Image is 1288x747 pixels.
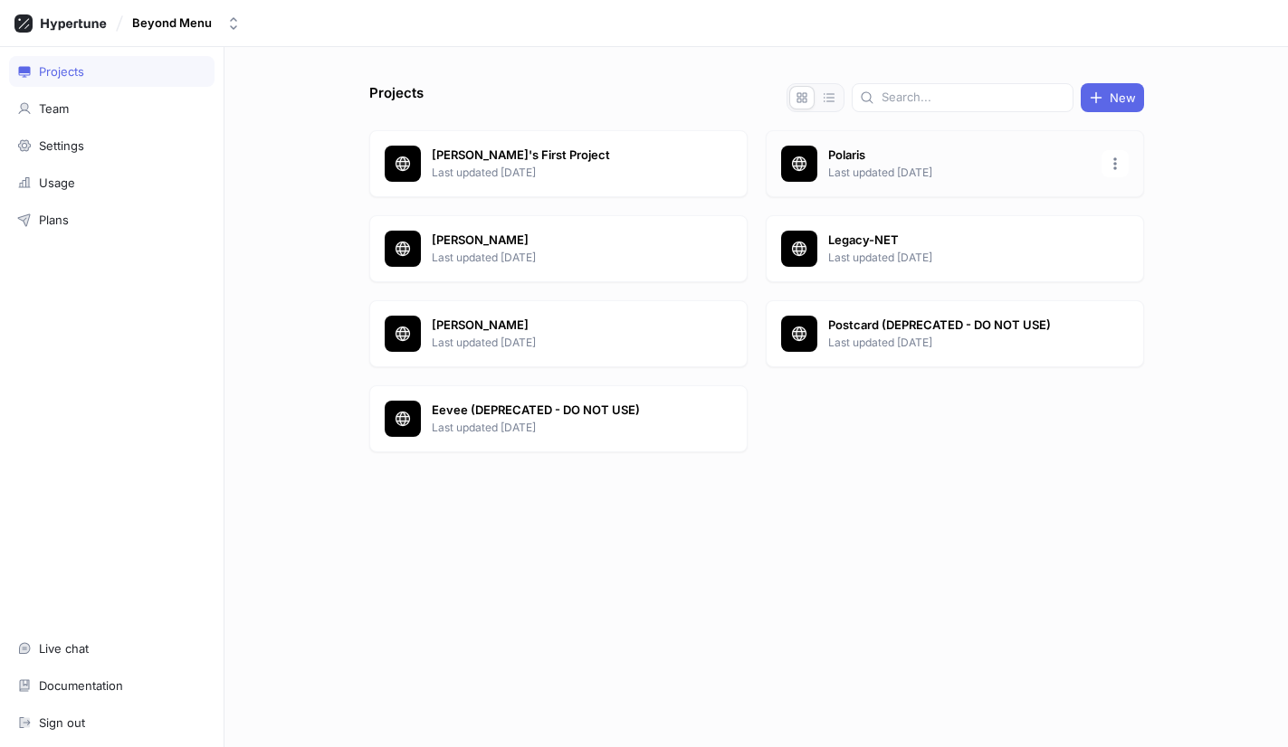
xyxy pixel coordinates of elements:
p: [PERSON_NAME]'s First Project [432,147,694,165]
p: Last updated [DATE] [432,335,694,351]
div: Sign out [39,715,85,730]
a: Projects [9,56,215,87]
a: Team [9,93,215,124]
div: Team [39,101,69,116]
button: Beyond Menu [125,8,248,38]
div: Beyond Menu [132,15,212,31]
p: Projects [369,83,424,112]
p: Last updated [DATE] [828,335,1091,351]
p: Eevee (DEPRECATED - DO NOT USE) [432,402,694,420]
a: Usage [9,167,215,198]
p: Postcard (DEPRECATED - DO NOT USE) [828,317,1091,335]
button: New [1081,83,1144,112]
p: Last updated [DATE] [828,165,1091,181]
p: [PERSON_NAME] [432,317,694,335]
div: Live chat [39,641,89,656]
a: Documentation [9,670,215,701]
div: Plans [39,213,69,227]
input: Search... [882,89,1065,107]
a: Plans [9,204,215,235]
p: Last updated [DATE] [828,250,1091,266]
div: Projects [39,64,84,79]
a: Settings [9,130,215,161]
div: Usage [39,175,75,190]
p: Last updated [DATE] [432,420,694,436]
div: Settings [39,138,84,153]
span: New [1110,92,1136,103]
p: Legacy-NET [828,232,1091,250]
div: Documentation [39,678,123,693]
p: [PERSON_NAME] [432,232,694,250]
p: Polaris [828,147,1091,165]
p: Last updated [DATE] [432,165,694,181]
p: Last updated [DATE] [432,250,694,266]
